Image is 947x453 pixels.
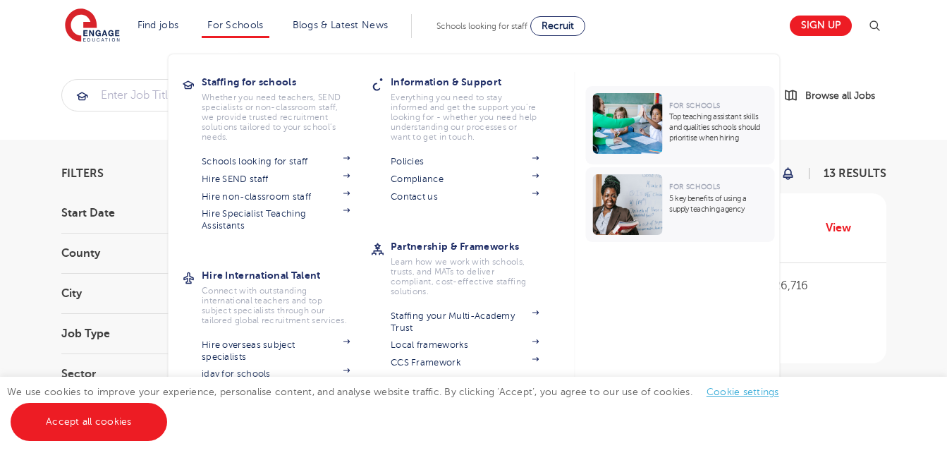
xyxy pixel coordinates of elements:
[784,87,886,104] a: Browse all Jobs
[61,168,104,179] span: Filters
[61,248,216,259] h3: County
[805,87,875,104] span: Browse all Jobs
[790,16,852,36] a: Sign up
[669,102,720,109] span: For Schools
[207,20,263,30] a: For Schools
[202,191,350,203] a: Hire non-classroom staff
[719,305,872,322] p: Primary
[391,72,560,92] h3: Information & Support
[391,92,539,142] p: Everything you need to stay informed and get the support you’re looking for - whether you need he...
[391,72,560,142] a: Information & SupportEverything you need to stay informed and get the support you’re looking for ...
[391,357,539,368] a: CCS Framework
[202,72,371,92] h3: Staffing for schools
[391,236,560,256] h3: Partnership & Frameworks
[669,183,720,191] span: For Schools
[391,156,539,167] a: Policies
[202,286,350,325] p: Connect with outstanding international teachers and top subject specialists through our tailored ...
[530,16,585,36] a: Recruit
[138,20,179,30] a: Find jobs
[202,72,371,142] a: Staffing for schoolsWhether you need teachers, SEND specialists or non-classroom staff, we provid...
[11,403,167,441] a: Accept all cookies
[585,86,778,164] a: For SchoolsTop teaching assistant skills and qualities schools should prioritise when hiring
[542,20,574,31] span: Recruit
[7,387,793,427] span: We use cookies to improve your experience, personalise content, and analyse website traffic. By c...
[61,288,216,299] h3: City
[202,156,350,167] a: Schools looking for staff
[391,236,560,296] a: Partnership & FrameworksLearn how we work with schools, trusts, and MATs to deliver compliant, co...
[719,277,872,294] p: £21,731 - £26,716
[293,20,389,30] a: Blogs & Latest News
[65,8,120,44] img: Engage Education
[61,368,216,380] h3: Sector
[707,387,779,397] a: Cookie settings
[391,257,539,296] p: Learn how we work with schools, trusts, and MATs to deliver compliant, cost-effective staffing so...
[202,368,350,380] a: iday for schools
[436,21,527,31] span: Schools looking for staff
[719,332,872,349] p: SEND
[202,265,371,285] h3: Hire International Talent
[202,92,350,142] p: Whether you need teachers, SEND specialists or non-classroom staff, we provide trusted recruitmen...
[61,328,216,339] h3: Job Type
[391,339,539,351] a: Local frameworks
[391,191,539,203] a: Contact us
[585,167,778,242] a: For Schools5 key benefits of using a supply teaching agency
[202,265,371,325] a: Hire International TalentConnect with outstanding international teachers and top subject speciali...
[669,193,767,215] p: 5 key benefits of using a supply teaching agency
[391,174,539,185] a: Compliance
[61,79,731,111] div: Submit
[61,207,216,219] h3: Start Date
[391,310,539,334] a: Staffing your Multi-Academy Trust
[202,208,350,231] a: Hire Specialist Teaching Assistants
[669,111,767,143] p: Top teaching assistant skills and qualities schools should prioritise when hiring
[826,219,862,237] a: View
[202,339,350,363] a: Hire overseas subject specialists
[824,167,886,180] span: 13 RESULTS
[202,174,350,185] a: Hire SEND staff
